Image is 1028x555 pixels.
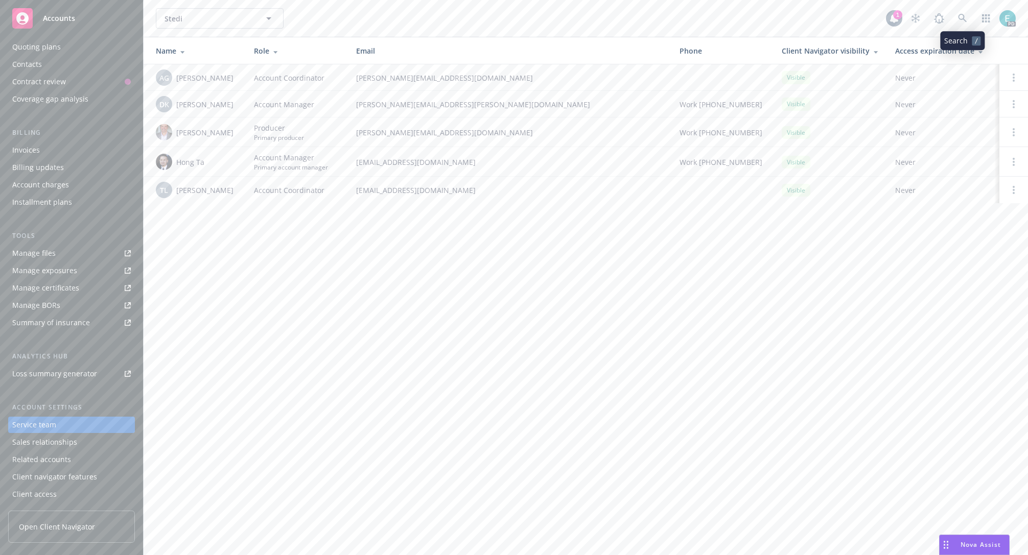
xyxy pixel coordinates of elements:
span: Never [895,157,991,167]
span: Accounts [43,14,75,22]
div: Manage files [12,245,56,261]
span: Account Coordinator [254,73,324,83]
div: Sales relationships [12,434,77,450]
a: Manage BORs [8,297,135,313]
span: Open Client Navigator [19,521,95,532]
span: Never [895,73,991,83]
span: [PERSON_NAME][EMAIL_ADDRESS][DOMAIN_NAME] [356,127,663,138]
div: Phone [680,45,765,56]
a: Related accounts [8,451,135,468]
a: Accounts [8,4,135,33]
a: Manage certificates [8,280,135,296]
span: Producer [254,123,304,133]
div: Visible [782,184,810,197]
div: Summary of insurance [12,315,90,331]
div: Coverage gap analysis [12,91,88,107]
span: [PERSON_NAME] [176,127,233,138]
img: photo [999,10,1016,27]
a: Contract review [8,74,135,90]
span: AG [159,73,169,83]
span: Account Manager [254,99,314,110]
span: Work [PHONE_NUMBER] [680,157,762,167]
div: Related accounts [12,451,71,468]
a: Search [952,8,973,29]
span: Primary producer [254,133,304,142]
a: Billing updates [8,159,135,176]
div: Visible [782,71,810,84]
div: Access expiration date [895,45,991,56]
a: Stop snowing [905,8,926,29]
span: Never [895,127,991,138]
div: Client navigator features [12,469,97,485]
a: Manage exposures [8,262,135,279]
span: TL [160,185,168,196]
span: Nova Assist [961,540,1001,549]
span: [PERSON_NAME][EMAIL_ADDRESS][PERSON_NAME][DOMAIN_NAME] [356,99,663,110]
div: Tools [8,231,135,241]
div: Billing [8,128,135,138]
div: Loss summary generator [12,366,97,382]
span: DK [159,99,169,110]
span: Work [PHONE_NUMBER] [680,127,762,138]
a: Installment plans [8,194,135,210]
div: Account settings [8,402,135,413]
div: Service team [12,417,56,433]
div: Manage certificates [12,280,79,296]
div: Quoting plans [12,39,61,55]
div: Billing updates [12,159,64,176]
div: Name [156,45,238,56]
a: Client navigator features [8,469,135,485]
button: Nova Assist [939,535,1010,555]
img: photo [156,124,172,140]
span: Primary account manager [254,163,328,172]
span: [PERSON_NAME] [176,99,233,110]
button: Stedi [156,8,284,29]
div: Analytics hub [8,351,135,361]
div: Drag to move [940,535,952,554]
div: Account charges [12,177,69,193]
span: [PERSON_NAME] [176,185,233,196]
div: Contacts [12,56,42,73]
a: Manage files [8,245,135,261]
a: Contacts [8,56,135,73]
div: Role [254,45,340,56]
a: Service team [8,417,135,433]
a: Report a Bug [929,8,949,29]
a: Quoting plans [8,39,135,55]
img: photo [156,154,172,170]
div: Visible [782,126,810,139]
a: Account charges [8,177,135,193]
a: Invoices [8,142,135,158]
div: Visible [782,98,810,110]
div: Manage BORs [12,297,60,313]
div: Client access [12,486,57,502]
span: Never [895,185,991,196]
span: Stedi [165,13,253,24]
a: Switch app [976,8,996,29]
span: Account Manager [254,152,328,163]
span: [EMAIL_ADDRESS][DOMAIN_NAME] [356,185,663,196]
a: Summary of insurance [8,315,135,331]
span: [EMAIL_ADDRESS][DOMAIN_NAME] [356,157,663,167]
a: Loss summary generator [8,366,135,382]
span: [PERSON_NAME] [176,73,233,83]
span: Work [PHONE_NUMBER] [680,99,762,110]
div: Contract review [12,74,66,90]
span: Hong Ta [176,157,204,167]
a: Sales relationships [8,434,135,450]
div: Installment plans [12,194,72,210]
a: Coverage gap analysis [8,91,135,107]
a: Client access [8,486,135,502]
span: Never [895,99,991,110]
div: 1 [893,10,902,19]
span: Account Coordinator [254,185,324,196]
div: Email [356,45,663,56]
div: Visible [782,156,810,168]
div: Manage exposures [12,262,77,279]
span: [PERSON_NAME][EMAIL_ADDRESS][DOMAIN_NAME] [356,73,663,83]
div: Invoices [12,142,40,158]
div: Client Navigator visibility [782,45,879,56]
